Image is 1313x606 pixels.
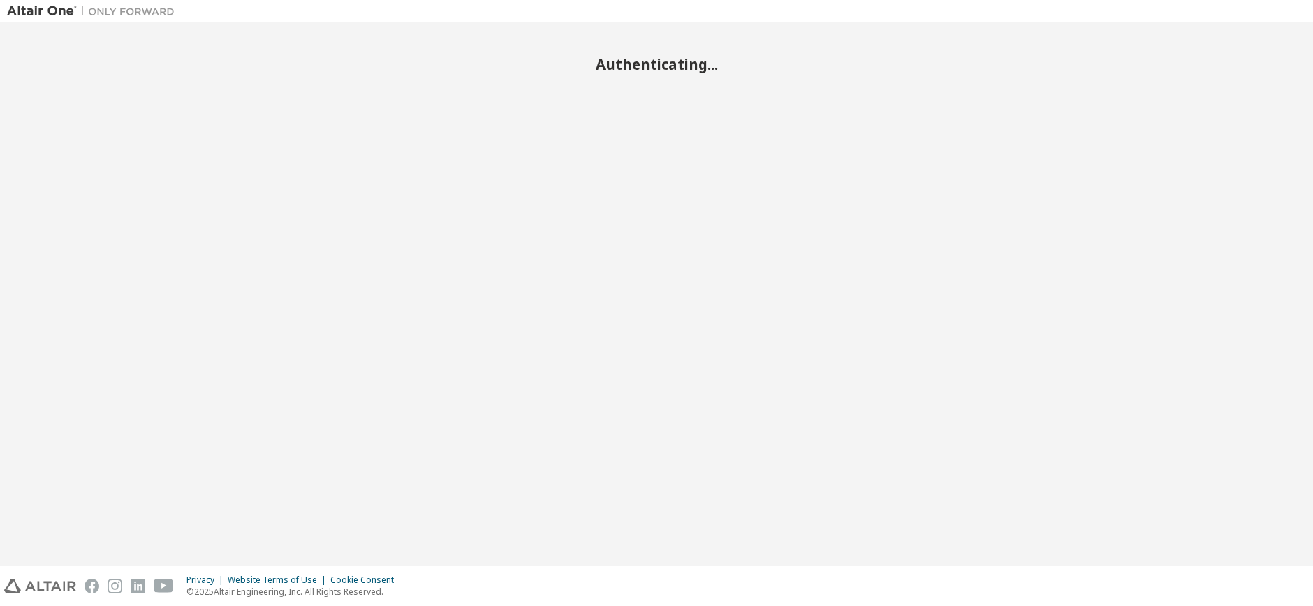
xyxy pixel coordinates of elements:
img: altair_logo.svg [4,579,76,593]
img: instagram.svg [108,579,122,593]
div: Website Terms of Use [228,575,330,586]
div: Cookie Consent [330,575,402,586]
img: Altair One [7,4,182,18]
img: youtube.svg [154,579,174,593]
img: linkedin.svg [131,579,145,593]
img: facebook.svg [85,579,99,593]
h2: Authenticating... [7,55,1306,73]
p: © 2025 Altair Engineering, Inc. All Rights Reserved. [186,586,402,598]
div: Privacy [186,575,228,586]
